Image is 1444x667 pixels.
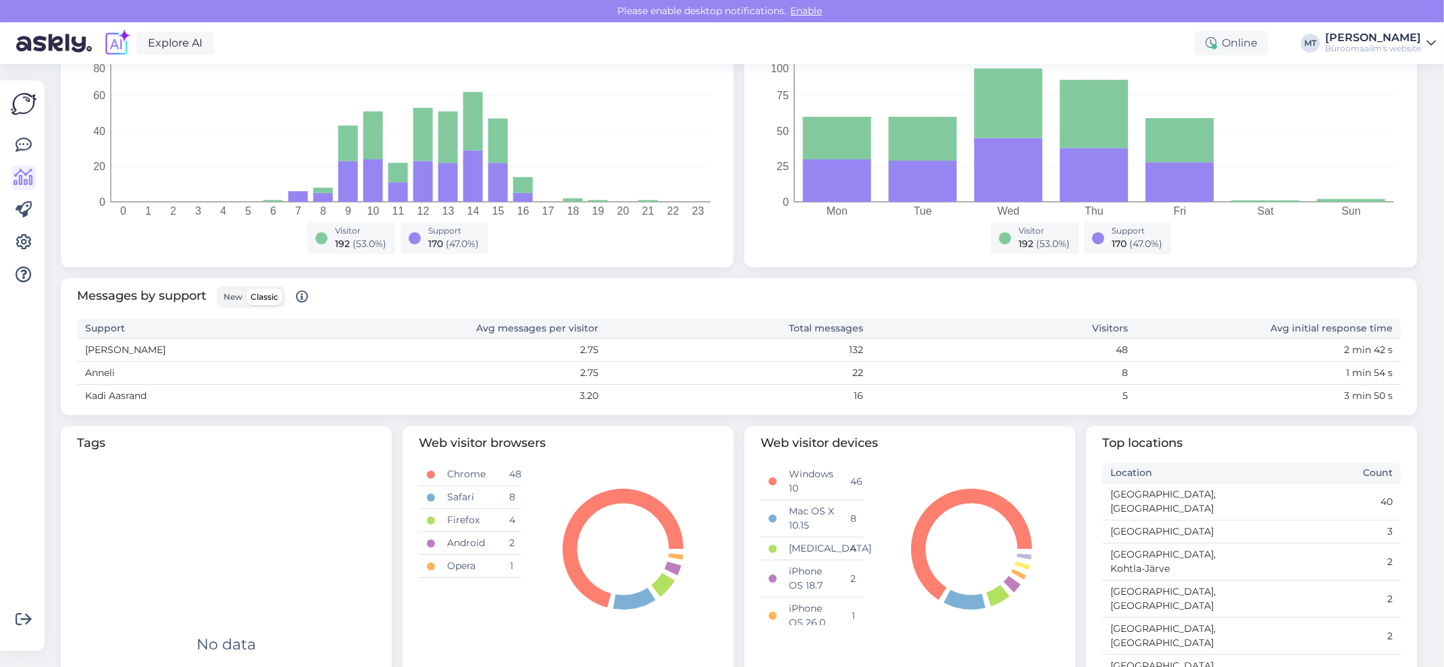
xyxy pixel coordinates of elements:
tspan: 4 [220,205,226,217]
tspan: 19 [592,205,604,217]
td: 8 [501,486,521,509]
td: Firefox [439,509,500,532]
tspan: 60 [93,90,105,101]
div: Online [1195,31,1268,55]
tspan: 50 [777,126,789,137]
td: 48 [871,339,1136,362]
td: 3 [1252,521,1401,543]
td: 4 [501,509,521,532]
td: [GEOGRAPHIC_DATA], [GEOGRAPHIC_DATA] [1102,581,1252,618]
tspan: 22 [667,205,679,217]
div: MT [1301,34,1320,53]
td: 2 [1252,618,1401,655]
tspan: 80 [93,63,105,74]
td: Android [439,532,500,555]
td: 8 [843,500,863,537]
td: 5 [871,385,1136,408]
td: [GEOGRAPHIC_DATA], Kohtla-Järve [1102,543,1252,581]
img: explore-ai [103,29,131,57]
td: Chrome [439,463,500,486]
tspan: 2 [170,205,176,217]
tspan: Sun [1341,205,1360,217]
td: 4 [843,537,863,560]
td: 48 [501,463,521,486]
tspan: 8 [320,205,326,217]
td: 2 [1252,581,1401,618]
tspan: 12 [417,205,430,217]
th: Avg initial response time [1136,319,1401,339]
div: Support [1112,225,1163,237]
span: 192 [336,238,351,250]
td: 1 [501,555,521,578]
tspan: 23 [692,205,704,217]
div: Visitor [1019,225,1071,237]
td: 2 [843,560,863,597]
td: Mac OS X 10.15 [781,500,842,537]
td: 1 [843,597,863,635]
td: 8 [871,362,1136,385]
td: 132 [607,339,871,362]
td: [GEOGRAPHIC_DATA], [GEOGRAPHIC_DATA] [1102,483,1252,521]
td: [GEOGRAPHIC_DATA] [1102,521,1252,543]
tspan: Thu [1085,205,1104,217]
tspan: 6 [270,205,276,217]
td: Opera [439,555,500,578]
th: Total messages [607,319,871,339]
div: No data [197,633,256,656]
span: Messages by support [77,286,308,308]
tspan: 11 [392,205,405,217]
tspan: 15 [492,205,505,217]
tspan: 18 [567,205,579,217]
td: 2.75 [342,339,607,362]
span: New [224,292,242,302]
td: 1 min 54 s [1136,362,1401,385]
td: [MEDICAL_DATA] [781,537,842,560]
div: [PERSON_NAME] [1325,32,1421,43]
tspan: 0 [99,196,105,208]
td: Windows 10 [781,463,842,500]
tspan: 7 [295,205,301,217]
tspan: 20 [617,205,629,217]
th: Location [1102,463,1252,483]
td: 2 [501,532,521,555]
td: 40 [1252,483,1401,521]
span: ( 53.0 %) [353,238,387,250]
tspan: 20 [93,161,105,172]
span: Enable [787,5,827,17]
tspan: Fri [1174,205,1187,217]
tspan: 10 [367,205,380,217]
span: Top locations [1102,434,1401,452]
td: 22 [607,362,871,385]
span: Web visitor devices [760,434,1059,452]
span: Classic [251,292,278,302]
td: 2 min 42 s [1136,339,1401,362]
span: 170 [429,238,444,250]
tspan: 75 [777,90,789,101]
tspan: 16 [517,205,530,217]
td: 16 [607,385,871,408]
tspan: Mon [827,205,848,217]
td: Anneli [77,362,342,385]
a: [PERSON_NAME]Büroomaailm's website [1325,32,1436,54]
td: 3.20 [342,385,607,408]
tspan: Sat [1258,205,1274,217]
a: Explore AI [136,32,214,55]
img: Askly Logo [11,91,36,117]
div: Visitor [336,225,387,237]
td: Kadi Aasrand [77,385,342,408]
td: iPhone OS 26.0 [781,597,842,635]
span: 192 [1019,238,1034,250]
td: Safari [439,486,500,509]
span: ( 53.0 %) [1037,238,1071,250]
td: iPhone OS 18.7 [781,560,842,597]
td: [GEOGRAPHIC_DATA], [GEOGRAPHIC_DATA] [1102,618,1252,655]
div: Support [429,225,480,237]
span: Tags [77,434,376,452]
th: Visitors [871,319,1136,339]
div: Büroomaailm's website [1325,43,1421,54]
td: 2.75 [342,362,607,385]
tspan: 21 [642,205,654,217]
td: 46 [843,463,863,500]
span: Web visitor browsers [419,434,717,452]
span: 170 [1112,238,1127,250]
